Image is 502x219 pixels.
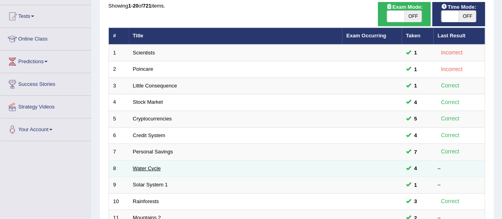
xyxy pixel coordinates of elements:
td: 7 [109,144,129,161]
a: Credit System [133,132,165,138]
a: Tests [0,5,91,25]
th: Last Result [433,28,485,45]
span: OFF [404,11,422,22]
span: You can still take this question [411,65,420,74]
span: OFF [459,11,476,22]
td: 9 [109,177,129,194]
span: You can still take this question [411,114,420,123]
span: You can still take this question [411,48,420,57]
span: Time Mode: [438,3,479,11]
td: 1 [109,45,129,61]
b: 721 [143,3,152,9]
a: Cryptocurrencies [133,116,172,122]
a: Solar System 1 [133,182,168,188]
th: # [109,28,129,45]
div: – [438,181,481,189]
a: Personal Savings [133,149,173,155]
div: Correct [438,98,463,107]
a: Poincare [133,66,153,72]
div: Incorrect [438,48,466,57]
span: You can still take this question [411,164,420,172]
a: Your Account [0,118,91,138]
th: Taken [402,28,433,45]
div: Show exams occurring in exams [378,2,431,26]
span: You can still take this question [411,197,420,205]
span: You can still take this question [411,81,420,90]
a: Strategy Videos [0,96,91,116]
a: Predictions [0,50,91,70]
a: Exam Occurring [346,33,386,39]
div: Correct [438,114,463,123]
div: Showing of items. [108,2,485,10]
span: You can still take this question [411,148,420,156]
td: 3 [109,78,129,94]
td: 6 [109,127,129,144]
b: 1-20 [128,3,138,9]
a: Water Cycle [133,165,161,171]
th: Title [129,28,342,45]
div: Correct [438,197,463,206]
a: Little Consequence [133,83,177,89]
div: Correct [438,131,463,140]
div: Incorrect [438,65,466,74]
span: You can still take this question [411,131,420,140]
span: Exam Mode: [383,3,426,11]
span: You can still take this question [411,181,420,189]
td: 10 [109,193,129,210]
a: Scientists [133,50,155,56]
div: Correct [438,147,463,156]
td: 5 [109,111,129,128]
a: Online Class [0,28,91,48]
td: 4 [109,94,129,111]
td: 8 [109,160,129,177]
td: 2 [109,61,129,78]
div: – [438,165,481,172]
a: Rainforests [133,198,159,204]
div: Correct [438,81,463,90]
a: Success Stories [0,73,91,93]
span: You can still take this question [411,98,420,107]
a: Stock Market [133,99,163,105]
